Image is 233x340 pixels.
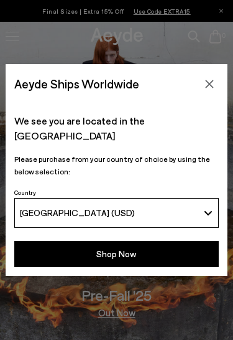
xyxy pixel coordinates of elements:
[14,241,218,267] button: Shop Now
[14,153,218,177] p: Please purchase from your country of choice by using the below selection:
[14,189,36,196] span: Country
[14,113,218,143] p: We see you are located in the [GEOGRAPHIC_DATA]
[20,207,135,218] span: [GEOGRAPHIC_DATA] (USD)
[14,73,139,95] span: Aeyde Ships Worldwide
[200,75,219,93] button: Close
